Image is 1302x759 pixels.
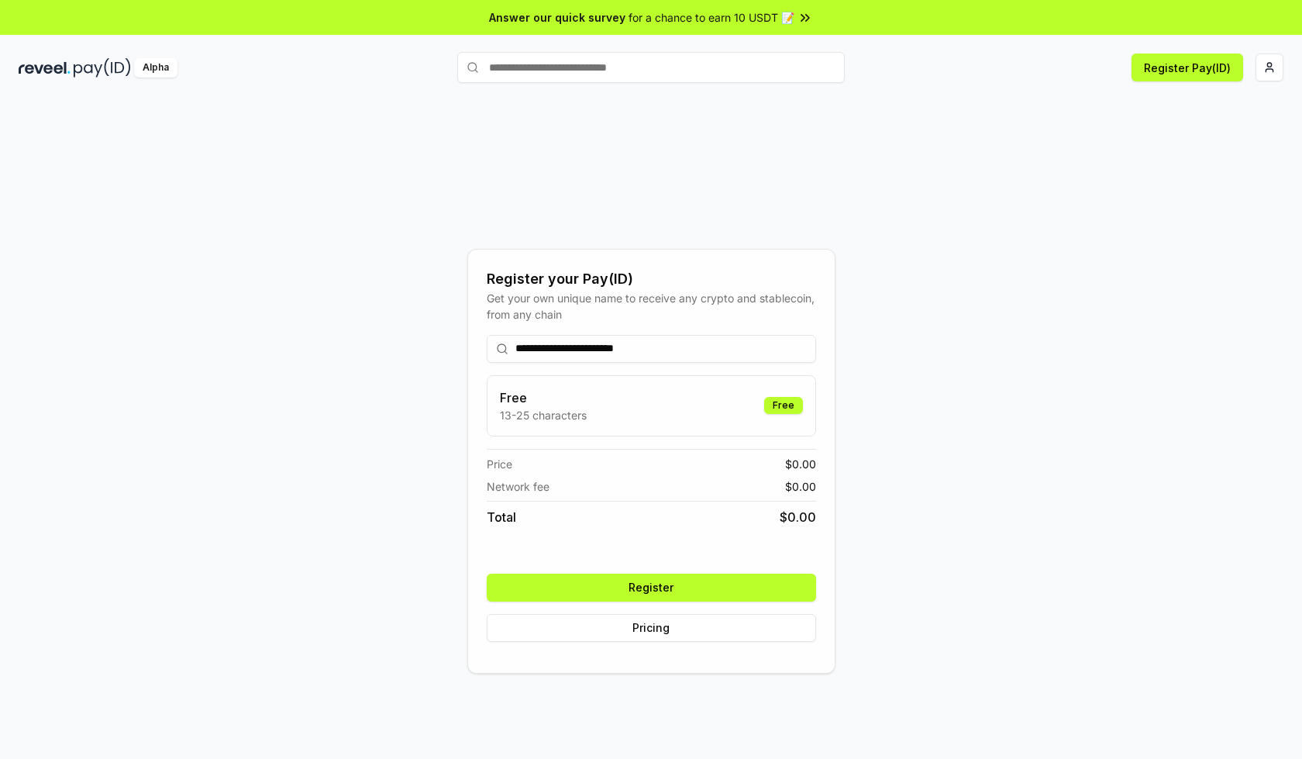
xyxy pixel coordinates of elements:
div: Alpha [134,58,177,78]
span: Price [487,456,512,472]
span: Network fee [487,478,549,495]
span: for a chance to earn 10 USDT 📝 [629,9,794,26]
span: Answer our quick survey [489,9,625,26]
button: Register [487,574,816,602]
button: Pricing [487,614,816,642]
div: Get your own unique name to receive any crypto and stablecoin, from any chain [487,290,816,323]
span: $ 0.00 [785,478,816,495]
span: $ 0.00 [785,456,816,472]
div: Register your Pay(ID) [487,268,816,290]
h3: Free [500,388,587,407]
span: $ 0.00 [780,508,816,526]
img: reveel_dark [19,58,71,78]
p: 13-25 characters [500,407,587,423]
button: Register Pay(ID) [1131,53,1243,81]
span: Total [487,508,516,526]
div: Free [764,397,803,414]
img: pay_id [74,58,131,78]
